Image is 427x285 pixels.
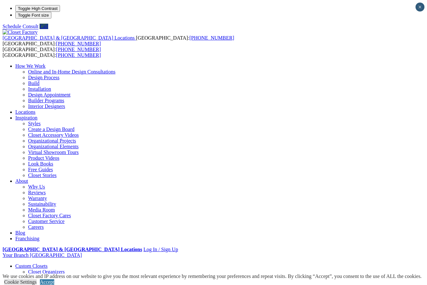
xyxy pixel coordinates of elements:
a: Organizational Projects [28,138,76,143]
a: Call [40,24,48,29]
a: Virtual Showroom Tours [28,150,79,155]
a: Why Us [28,184,45,189]
a: Customer Service [28,219,64,224]
a: Closet Accessory Videos [28,132,79,138]
a: Build [28,81,40,86]
a: Schedule Consult [3,24,38,29]
span: [GEOGRAPHIC_DATA] & [GEOGRAPHIC_DATA] Locations [3,35,135,41]
a: Warranty [28,196,47,201]
a: Free Guides [28,167,53,172]
a: [GEOGRAPHIC_DATA] & [GEOGRAPHIC_DATA] Locations [3,247,142,252]
a: [PHONE_NUMBER] [189,35,234,41]
span: [GEOGRAPHIC_DATA]: [GEOGRAPHIC_DATA]: [3,47,101,58]
a: [GEOGRAPHIC_DATA] & [GEOGRAPHIC_DATA] Locations [3,35,136,41]
a: Design Appointment [28,92,71,97]
a: Installation [28,86,51,92]
img: Closet Factory [3,29,38,35]
a: Online and In-Home Design Consultations [28,69,116,74]
a: Closet Organizers [28,269,65,274]
a: Interior Designers [28,104,65,109]
button: Toggle Font size [15,12,51,19]
a: Styles [28,121,41,126]
a: Create a Design Board [28,127,74,132]
a: Locations [15,109,35,115]
button: Toggle High Contrast [15,5,60,12]
a: Franchising [15,236,40,241]
a: Custom Closets [15,263,48,269]
a: Cookie Settings [4,279,37,285]
div: We use cookies and IP address on our website to give you the most relevant experience by remember... [3,273,422,279]
a: Organizational Elements [28,144,79,149]
a: Product Videos [28,155,59,161]
a: [PHONE_NUMBER] [56,47,101,52]
a: Design Process [28,75,59,80]
a: [PHONE_NUMBER] [56,41,101,46]
span: Toggle High Contrast [18,6,57,11]
a: Reviews [28,190,46,195]
a: Media Room [28,207,55,212]
span: [GEOGRAPHIC_DATA] [30,252,82,258]
a: Log In / Sign Up [143,247,178,252]
a: Blog [15,230,25,235]
a: Closet Stories [28,173,56,178]
a: How We Work [15,63,46,69]
span: Your Branch [3,252,28,258]
a: Builder Programs [28,98,64,103]
a: Look Books [28,161,53,166]
a: Sustainability [28,201,56,207]
a: About [15,178,28,184]
span: [GEOGRAPHIC_DATA]: [GEOGRAPHIC_DATA]: [3,35,234,46]
a: Careers [28,224,44,230]
span: Toggle Font size [18,13,49,18]
button: Close [416,3,424,12]
a: Inspiration [15,115,37,120]
a: Closet Factory Cares [28,213,71,218]
a: Accept [40,279,54,285]
a: Your Branch [GEOGRAPHIC_DATA] [3,252,82,258]
a: [PHONE_NUMBER] [56,52,101,58]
